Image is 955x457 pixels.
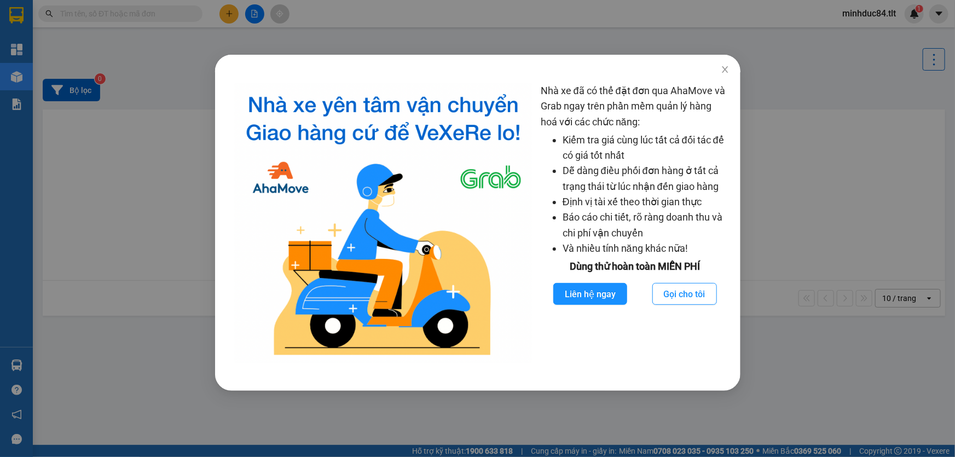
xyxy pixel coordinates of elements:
li: Và nhiều tính năng khác nữa! [562,241,729,256]
li: Báo cáo chi tiết, rõ ràng doanh thu và chi phí vận chuyển [562,210,729,241]
button: Liên hệ ngay [553,283,627,305]
span: close [720,65,729,74]
img: logo [235,83,532,363]
li: Định vị tài xế theo thời gian thực [562,194,729,210]
li: Dễ dàng điều phối đơn hàng ở tất cả trạng thái từ lúc nhận đến giao hàng [562,163,729,194]
div: Dùng thử hoàn toàn MIỄN PHÍ [540,259,729,274]
li: Kiểm tra giá cùng lúc tất cả đối tác để có giá tốt nhất [562,132,729,164]
span: Liên hệ ngay [564,287,615,301]
div: Nhà xe đã có thể đặt đơn qua AhaMove và Grab ngay trên phần mềm quản lý hàng hoá với các chức năng: [540,83,729,363]
button: Close [709,55,740,85]
button: Gọi cho tôi [652,283,716,305]
span: Gọi cho tôi [663,287,705,301]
